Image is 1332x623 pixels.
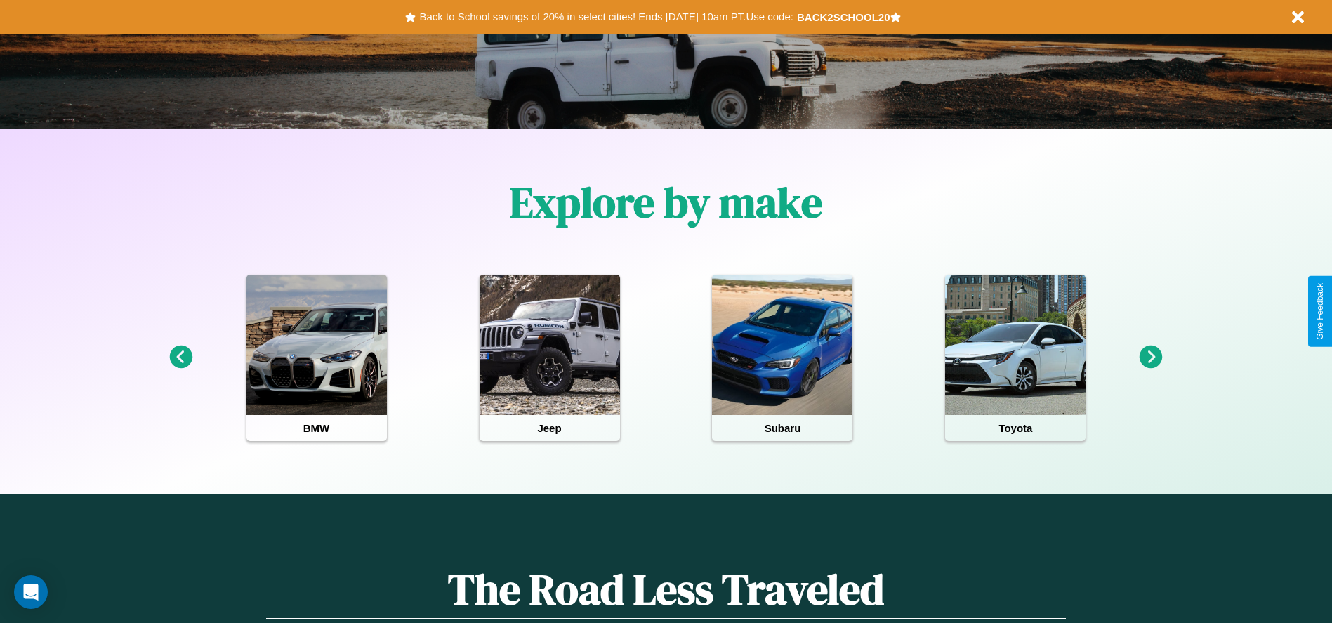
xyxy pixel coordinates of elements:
[712,415,852,441] h4: Subaru
[1315,283,1325,340] div: Give Feedback
[14,575,48,609] div: Open Intercom Messenger
[416,7,796,27] button: Back to School savings of 20% in select cities! Ends [DATE] 10am PT.Use code:
[510,173,822,231] h1: Explore by make
[266,560,1065,619] h1: The Road Less Traveled
[480,415,620,441] h4: Jeep
[797,11,890,23] b: BACK2SCHOOL20
[246,415,387,441] h4: BMW
[945,415,1086,441] h4: Toyota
